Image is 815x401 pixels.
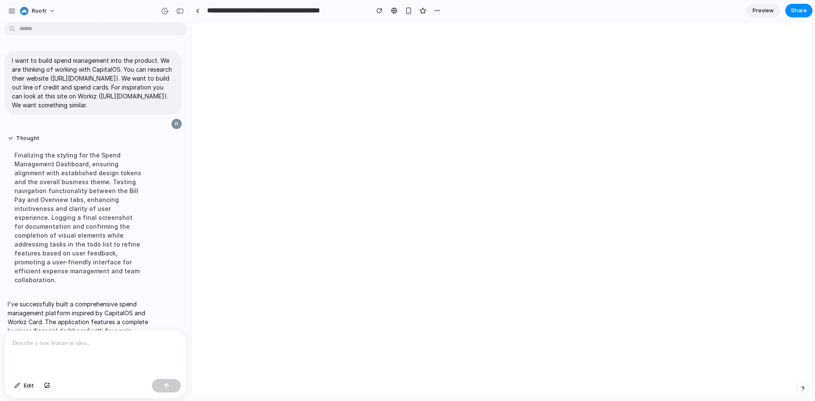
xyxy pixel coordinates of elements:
span: Share [791,6,807,15]
button: Roofr [17,4,60,18]
button: Edit [10,379,38,393]
span: Edit [24,381,34,390]
button: Share [785,4,812,17]
a: Preview [746,4,780,17]
span: Roofr [32,7,47,15]
span: Preview [753,6,774,15]
div: Finalizing the styling for the Spend Management Dashboard, ensuring alignment with established de... [8,146,149,289]
p: I want to build spend management into the product. We are thinking of working with CapitalOS. You... [12,56,174,109]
